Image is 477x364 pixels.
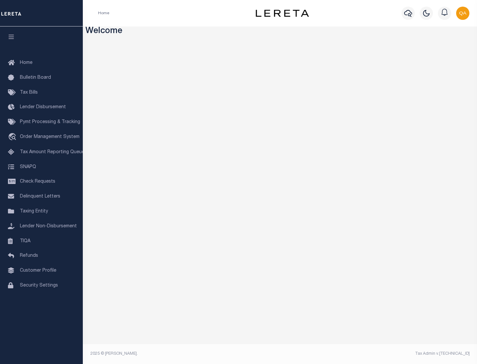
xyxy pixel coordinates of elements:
div: Tax Admin v.[TECHNICAL_ID] [285,351,470,357]
img: logo-dark.svg [256,10,309,17]
span: Refunds [20,253,38,258]
li: Home [98,10,109,16]
span: Pymt Processing & Tracking [20,120,80,124]
h3: Welcome [85,26,475,37]
img: svg+xml;base64,PHN2ZyB4bWxucz0iaHR0cDovL3d3dy53My5vcmcvMjAwMC9zdmciIHBvaW50ZXItZXZlbnRzPSJub25lIi... [456,7,469,20]
span: Taxing Entity [20,209,48,214]
i: travel_explore [8,133,19,142]
span: Tax Bills [20,90,38,95]
span: Lender Non-Disbursement [20,224,77,229]
span: Check Requests [20,179,55,184]
span: TIQA [20,239,30,243]
span: Customer Profile [20,268,56,273]
div: 2025 © [PERSON_NAME]. [85,351,280,357]
span: Home [20,61,32,65]
span: Bulletin Board [20,75,51,80]
span: Tax Amount Reporting Queue [20,150,84,155]
span: Delinquent Letters [20,194,60,199]
span: Lender Disbursement [20,105,66,110]
span: Order Management System [20,135,79,139]
span: SNAPQ [20,164,36,169]
span: Security Settings [20,283,58,288]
